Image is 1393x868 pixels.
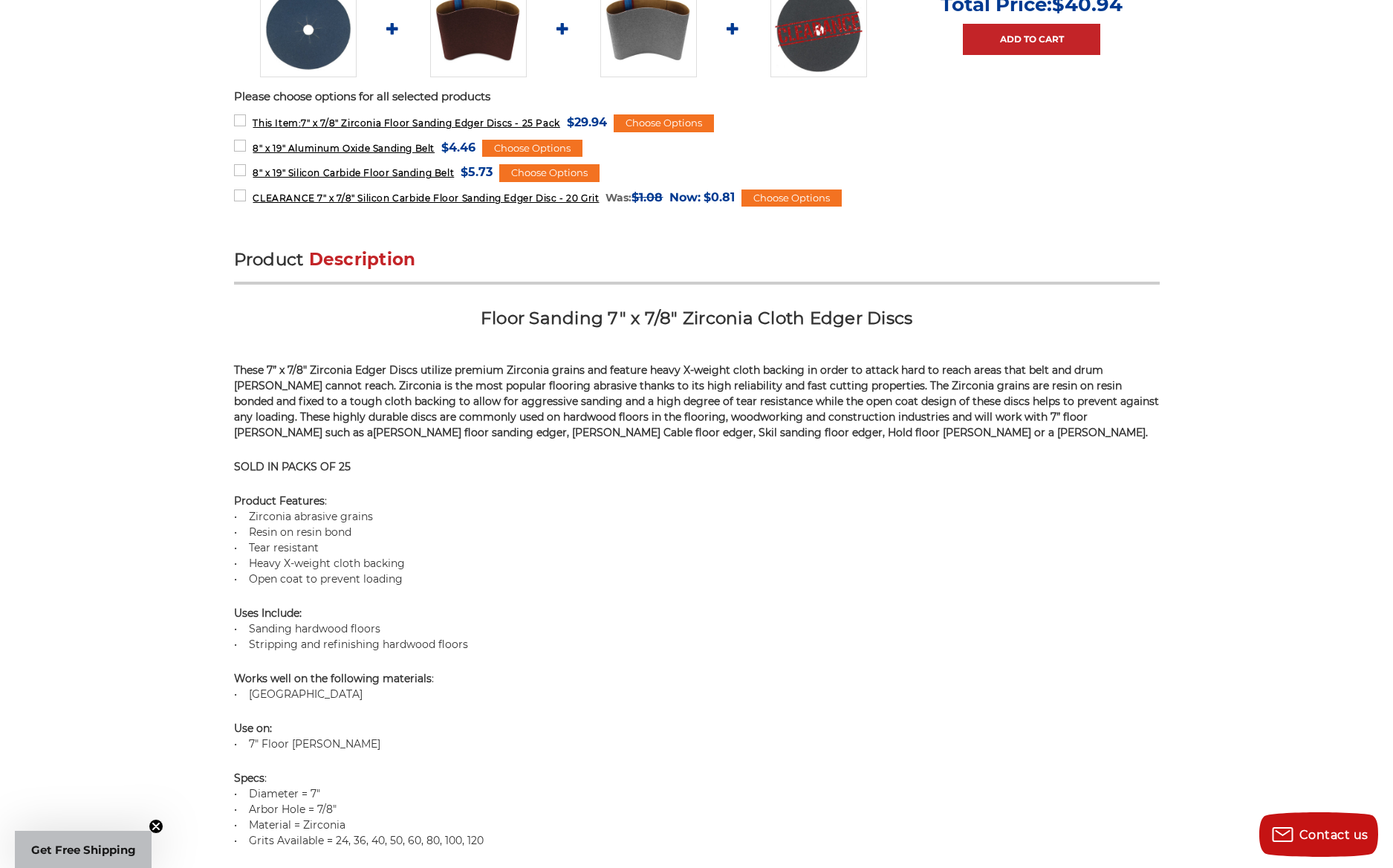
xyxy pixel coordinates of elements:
strong: SOLD IN PACKS OF 25 [234,460,351,473]
span: $29.94 [567,112,607,132]
span: $4.46 [441,137,475,158]
strong: Floor Sanding 7" x 7/8" Zirconia Cloth Edger Discs [481,308,913,328]
span: These 7” x 7/8" Zirconia Edger Discs utilize premium Zirconia grains and feature heavy X-weight c... [234,363,1159,439]
span: 8" x 19" Silicon Carbide Floor Sanding Belt [253,167,454,178]
strong: Product Features [234,494,325,508]
button: Close teaser [149,819,163,834]
p: • 7" Floor [PERSON_NAME] [234,721,1160,752]
span: CLEARANCE 7" x 7/8" Silicon Carbide Floor Sanding Edger Disc - 20 Grit [253,192,599,204]
span: $1.08 [631,190,663,204]
p: • Sanding hardwood floors • Stripping and refinishing hardwood floors [234,606,1160,652]
span: 8" x 19" Aluminum Oxide Sanding Belt [253,143,435,154]
span: Contact us [1299,828,1368,842]
p: : • [GEOGRAPHIC_DATA] [234,671,1160,702]
span: Description [309,249,416,270]
span: $5.73 [461,162,493,182]
p: : • Diameter = 7" • Arbor Hole = 7/8" • Material = Zirconia • Grits Available = 24, 36, 40, 50, 6... [234,771,1160,849]
span: 7" x 7/8" Zirconia Floor Sanding Edger Discs - 25 Pack [253,117,559,129]
div: Choose Options [482,140,582,158]
strong: This Item: [253,117,301,129]
span: $0.81 [704,187,735,207]
strong: Uses Include [234,606,299,620]
strong: Works well on the following materials [234,672,432,685]
div: Choose Options [741,190,842,207]
a: Add to Cart [963,24,1100,55]
strong: Specs [234,771,264,785]
div: Was: [605,187,663,207]
p: : • Zirconia abrasive grains • Resin on resin bond • Tear resistant • Heavy X-weight cloth backin... [234,493,1160,587]
div: Choose Options [614,114,714,132]
strong: Use on: [234,722,272,735]
div: Get Free ShippingClose teaser [15,831,152,868]
strong: : [234,606,302,620]
span: Product [234,249,304,270]
p: Please choose options for all selected products [234,88,1160,106]
span: Get Free Shipping [31,843,136,857]
div: Choose Options [499,164,600,182]
button: Contact us [1259,812,1378,857]
span: Now: [669,190,701,204]
span: [PERSON_NAME] floor sanding edger, [PERSON_NAME] Cable floor edger, Skil sanding floor edger, Hol... [373,426,1148,439]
